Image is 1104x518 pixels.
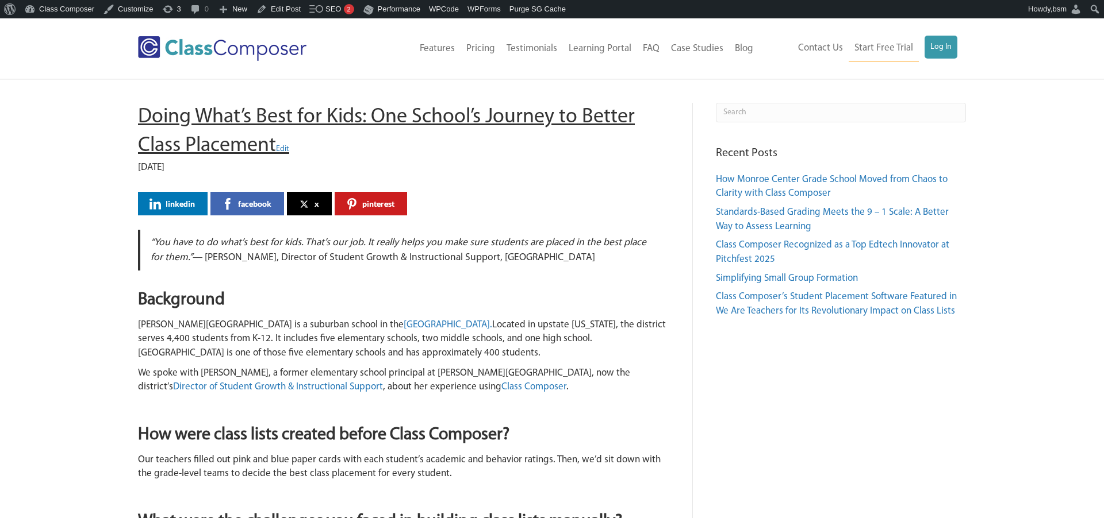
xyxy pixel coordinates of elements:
[151,235,658,265] p: — [PERSON_NAME], Director of Student Growth & Instructional Support, [GEOGRAPHIC_DATA]
[344,4,354,14] div: 2
[151,238,646,262] em: “You have to do what’s best for kids. That’s our job. It really helps you make sure students are ...
[716,145,966,161] h4: Recent Posts
[138,36,306,61] img: Class Composer
[138,426,509,444] strong: How were class lists created before Class Composer?
[925,36,957,59] a: Log In
[461,36,501,61] a: Pricing
[716,273,858,283] a: Simplifying Small Group Formation
[138,291,225,309] strong: Background
[138,163,164,172] span: [DATE]
[563,36,637,61] a: Learning Portal
[665,36,729,61] a: Case Studies
[138,453,669,481] p: Our teachers filled out pink and blue paper cards with each student’s academic and behavior ratin...
[210,192,284,215] a: facebook
[173,382,383,392] a: Director of Student Growth & Instructional Support
[716,292,957,316] a: Class Composer’s Student Placement Software Featured in We Are Teachers for Its Revolutionary Imp...
[759,36,957,61] nav: Header Menu
[716,175,948,199] a: How Monroe Center Grade School Moved from Chaos to Clarity with Class Composer
[501,36,563,61] a: Testimonials
[792,36,849,61] a: Contact Us
[404,320,492,330] a: [GEOGRAPHIC_DATA].
[138,103,669,161] h1: Doing What’s Best for Kids: One School’s Journey to Better Class Placement
[1052,5,1067,13] span: bsm
[716,240,949,264] a: Class Composer Recognized as a Top Edtech Innovator at Pitchfest 2025
[501,382,566,392] a: Class Composer
[637,36,665,61] a: FAQ
[335,192,407,215] a: pinterest
[414,36,461,61] a: Features
[729,36,759,61] a: Blog
[849,36,919,61] a: Start Free Trial
[138,366,669,395] p: We spoke with [PERSON_NAME], a former elementary school principal at [PERSON_NAME][GEOGRAPHIC_DAT...
[138,192,208,215] a: linkedin
[716,207,949,231] a: Standards-Based Grading Meets the 9 – 1 Scale: A Better Way to Assess Learning
[138,318,669,361] p: [PERSON_NAME][GEOGRAPHIC_DATA] is a suburban school in the Located in upstate [US_STATE], the dis...
[276,145,289,153] a: Edit
[716,103,966,122] input: Search
[354,36,759,61] nav: Header Menu
[287,192,332,215] a: x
